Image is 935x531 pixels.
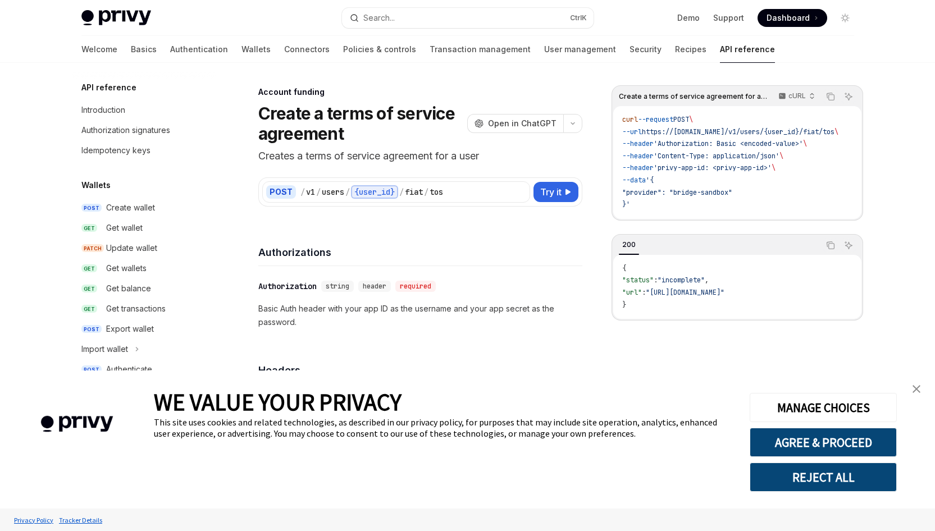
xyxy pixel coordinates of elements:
[258,281,317,292] div: Authorization
[72,218,216,238] a: GETGet wallet
[399,186,404,198] div: /
[544,36,616,63] a: User management
[619,92,768,101] span: Create a terms of service agreement for a user
[81,365,102,374] span: POST
[81,285,97,293] span: GET
[154,387,402,416] span: WE VALUE YOUR PRIVACY
[106,302,166,315] div: Get transactions
[72,120,216,140] a: Authorization signatures
[654,139,803,148] span: 'Authorization: Basic <encoded-value>'
[673,115,689,124] span: POST
[72,299,216,319] a: GETGet transactions
[772,87,820,106] button: cURL
[834,127,838,136] span: \
[779,152,783,161] span: \
[622,300,626,309] span: }
[642,127,834,136] span: https://[DOMAIN_NAME]/v1/users/{user_id}/fiat/tos
[630,36,662,63] a: Security
[300,186,305,198] div: /
[81,123,170,137] div: Authorization signatures
[713,12,744,24] a: Support
[306,186,315,198] div: v1
[72,100,216,120] a: Introduction
[622,152,654,161] span: --header
[81,264,97,273] span: GET
[258,363,582,378] h4: Headers
[72,238,216,258] a: PATCHUpdate wallet
[72,258,216,278] a: GETGet wallets
[81,224,97,232] span: GET
[345,186,350,198] div: /
[467,114,563,133] button: Open in ChatGPT
[836,9,854,27] button: Toggle dark mode
[430,36,531,63] a: Transaction management
[11,510,56,530] a: Privacy Policy
[258,302,582,329] p: Basic Auth header with your app ID as the username and your app secret as the password.
[638,115,673,124] span: --request
[106,201,155,214] div: Create wallet
[750,463,897,492] button: REJECT ALL
[343,36,416,63] a: Policies & controls
[106,221,143,235] div: Get wallet
[258,86,582,98] div: Account funding
[913,385,920,393] img: close banner
[316,186,321,198] div: /
[72,359,216,379] a: POSTAuthenticate
[72,319,216,339] a: POSTExport wallet
[570,13,587,22] span: Ctrl K
[81,144,150,157] div: Idempotency keys
[154,416,733,439] div: This site uses cookies and related technologies, as described in our privacy policy, for purposes...
[106,282,151,295] div: Get balance
[81,178,111,192] h5: Wallets
[622,176,646,185] span: --data
[823,238,838,253] button: Copy the contents from the code block
[363,11,395,25] div: Search...
[488,118,557,129] span: Open in ChatGPT
[81,342,128,356] div: Import wallet
[395,281,436,292] div: required
[622,200,630,209] span: }'
[622,276,654,285] span: "status"
[81,10,151,26] img: light logo
[654,152,779,161] span: 'Content-Type: application/json'
[720,36,775,63] a: API reference
[131,36,157,63] a: Basics
[622,139,654,148] span: --header
[622,188,732,197] span: "provider": "bridge-sandbox"
[106,322,154,336] div: Export wallet
[342,8,594,28] button: Open search
[841,238,856,253] button: Ask AI
[258,148,582,164] p: Creates a terms of service agreement for a user
[705,276,709,285] span: ,
[106,262,147,275] div: Get wallets
[540,185,562,199] span: Try it
[622,288,642,297] span: "url"
[81,244,104,253] span: PATCH
[170,36,228,63] a: Authentication
[430,186,443,198] div: tos
[767,12,810,24] span: Dashboard
[788,91,806,100] p: cURL
[17,400,137,448] img: company logo
[622,115,638,124] span: curl
[106,241,157,255] div: Update wallet
[619,238,639,251] div: 200
[106,363,152,376] div: Authenticate
[772,163,776,172] span: \
[351,185,398,199] div: {user_id}
[81,81,136,94] h5: API reference
[72,198,216,218] a: POSTCreate wallet
[654,276,658,285] span: :
[72,140,216,161] a: Idempotency keys
[823,89,838,104] button: Copy the contents from the code block
[72,278,216,299] a: GETGet balance
[750,393,897,422] button: MANAGE CHOICES
[758,9,827,27] a: Dashboard
[533,182,578,202] button: Try it
[646,288,724,297] span: "[URL][DOMAIN_NAME]"
[81,305,97,313] span: GET
[81,325,102,333] span: POST
[363,282,386,291] span: header
[646,176,654,185] span: '{
[266,185,296,199] div: POST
